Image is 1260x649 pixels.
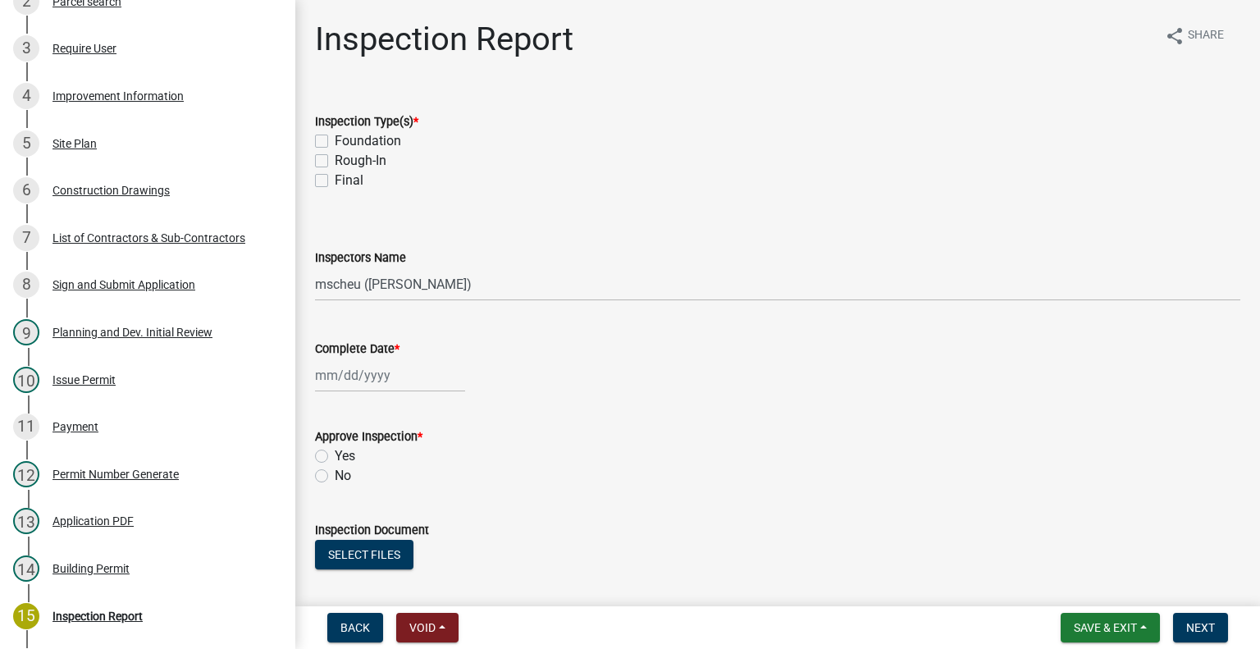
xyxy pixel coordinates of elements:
button: Void [396,613,459,642]
label: No [335,466,351,486]
input: mm/dd/yyyy [315,359,465,392]
div: Sign and Submit Application [52,279,195,290]
div: 15 [13,603,39,629]
div: 14 [13,555,39,582]
label: Complete Date [315,344,399,355]
label: Yes [335,446,355,466]
div: 7 [13,225,39,251]
div: Inspection Report [52,610,143,622]
div: 10 [13,367,39,393]
div: Permit Number Generate [52,468,179,480]
label: Inspection Type(s) [315,117,418,128]
i: share [1165,26,1185,46]
div: 12 [13,461,39,487]
div: 8 [13,272,39,298]
label: Approve Inspection [315,432,422,443]
label: Final [335,171,363,190]
div: 9 [13,319,39,345]
div: Planning and Dev. Initial Review [52,327,212,338]
label: Foundation [335,131,401,151]
label: Inspection Document [315,525,429,537]
div: Improvement Information [52,90,184,102]
div: 3 [13,35,39,62]
span: Back [340,621,370,634]
button: Save & Exit [1061,613,1160,642]
span: Void [409,621,436,634]
div: 4 [13,83,39,109]
div: Construction Drawings [52,185,170,196]
div: 6 [13,177,39,203]
button: Select files [315,540,413,569]
label: Rough-In [335,151,386,171]
span: Save & Exit [1074,621,1137,634]
div: Issue Permit [52,374,116,386]
h1: Inspection Report [315,20,573,59]
div: Require User [52,43,116,54]
div: Site Plan [52,138,97,149]
div: 11 [13,414,39,440]
div: Payment [52,421,98,432]
label: Inspectors Name [315,253,406,264]
button: shareShare [1152,20,1237,52]
div: 5 [13,130,39,157]
span: Share [1188,26,1224,46]
div: 13 [13,508,39,534]
div: List of Contractors & Sub-Contractors [52,232,245,244]
span: Next [1186,621,1215,634]
button: Next [1173,613,1228,642]
button: Back [327,613,383,642]
div: Application PDF [52,515,134,527]
div: Building Permit [52,563,130,574]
